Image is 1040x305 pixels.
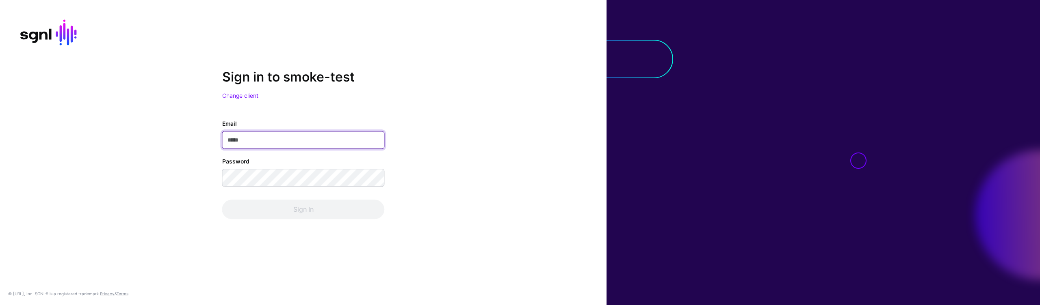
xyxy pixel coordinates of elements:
[117,291,128,296] a: Terms
[8,290,128,297] div: © [URL], Inc. SGNL® is a registered trademark. &
[222,92,258,99] a: Change client
[222,69,385,85] h2: Sign in to smoke-test
[222,157,249,166] label: Password
[222,120,237,128] label: Email
[100,291,115,296] a: Privacy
